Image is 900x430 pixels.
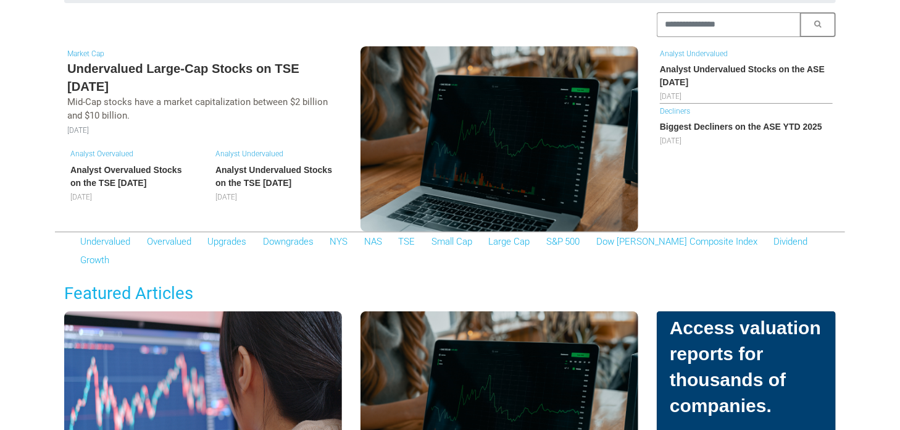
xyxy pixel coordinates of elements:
[70,150,133,158] a: Analyst Overvalued
[70,193,92,201] span: [DATE]
[70,164,191,190] h6: Analyst Overvalued Stocks on the TSE [DATE]
[660,49,728,58] a: Analyst Undervalued
[215,193,237,201] span: [DATE]
[660,63,833,89] h6: Analyst Undervalued Stocks on the ASE [DATE]
[80,255,109,266] a: Growth
[398,236,415,247] a: TSE
[80,236,130,247] a: Undervalued
[207,236,246,247] a: Upgrades
[660,107,690,116] a: Decliners
[660,92,681,101] span: [DATE]
[488,236,530,247] a: Large Cap
[67,95,339,123] p: Mid-Cap stocks have a market capitalization between $2 billion and $10 billion.
[364,236,382,247] a: NAS
[596,236,757,247] a: Dow [PERSON_NAME] Composite Index
[360,46,638,232] img: Undervalued Large-Cap Stocks on TSE August 2025
[67,126,89,135] small: [DATE]
[660,137,681,145] span: [DATE]
[660,120,833,133] h6: Biggest Decliners on the ASE YTD 2025
[215,164,336,190] h6: Analyst Undervalued Stocks on the TSE [DATE]
[215,150,283,158] a: Analyst Undervalued
[67,60,339,95] h5: Undervalued Large-Cap Stocks on TSE [DATE]
[147,236,191,247] a: Overvalued
[546,236,580,247] a: S&P 500
[67,49,104,58] a: Market Cap
[263,236,314,247] a: Downgrades
[330,236,348,247] a: NYS
[55,282,845,305] h3: Featured Articles
[774,236,808,247] a: Dividend
[431,236,472,247] a: Small Cap
[670,315,823,428] h5: Access valuation reports for thousands of companies.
